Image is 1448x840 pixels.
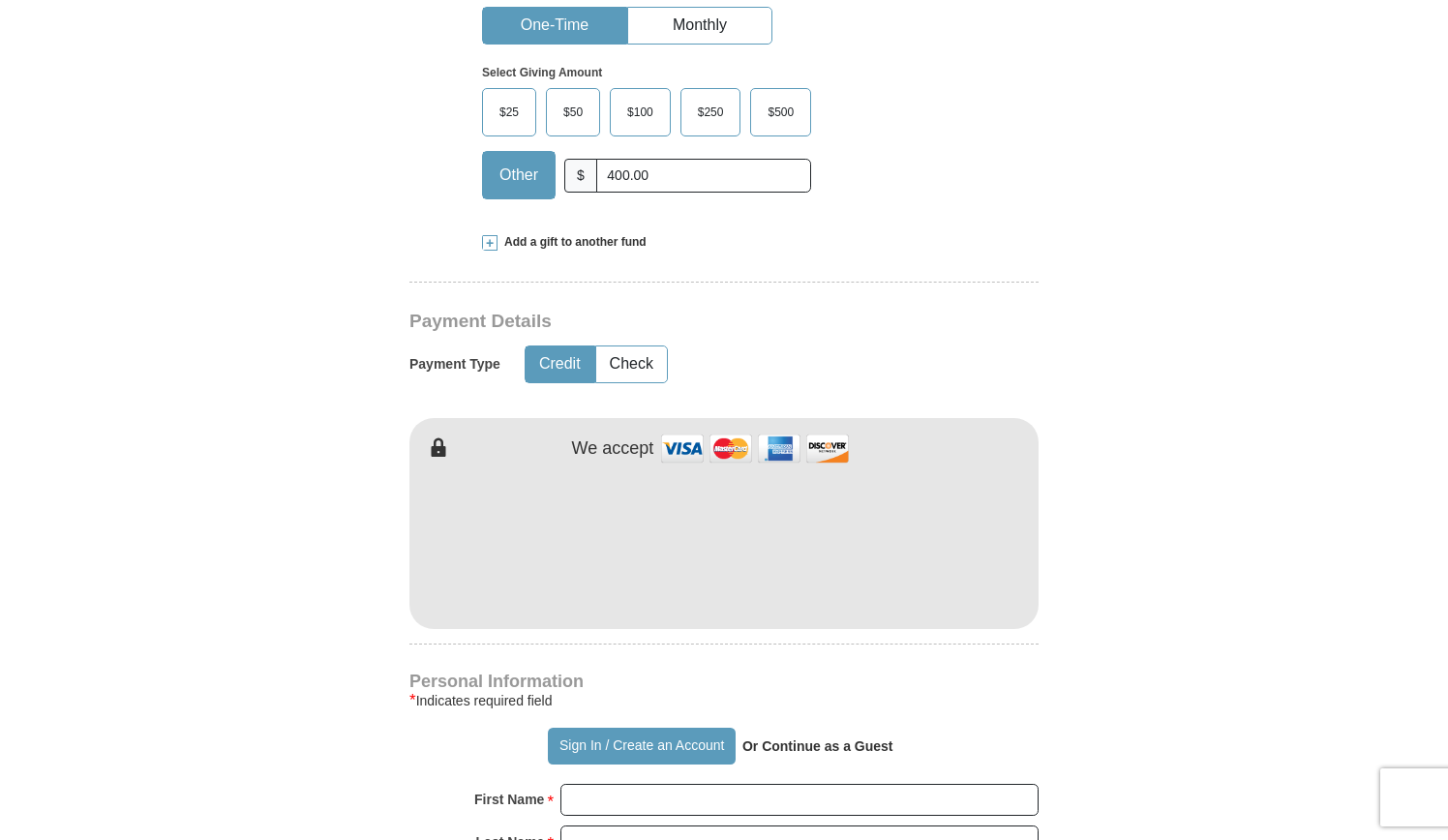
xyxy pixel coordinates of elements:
[483,8,626,44] button: One-Time
[474,786,544,813] strong: First Name
[572,438,654,460] h4: We accept
[548,728,735,765] button: Sign In / Create an Account
[658,428,852,469] img: credit cards accepted
[618,98,663,127] span: $100
[526,346,594,382] button: Credit
[409,674,1039,689] h4: Personal Information
[596,346,667,382] button: Check
[498,234,647,251] span: Add a gift to another fund
[758,98,803,127] span: $500
[628,8,771,44] button: Monthly
[596,159,811,193] input: Other Amount
[409,356,500,373] h5: Payment Type
[490,98,528,127] span: $25
[554,98,592,127] span: $50
[482,66,602,79] strong: Select Giving Amount
[490,161,548,190] span: Other
[564,159,597,193] span: $
[742,738,893,754] strong: Or Continue as a Guest
[409,689,1039,712] div: Indicates required field
[688,98,734,127] span: $250
[409,311,903,333] h3: Payment Details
